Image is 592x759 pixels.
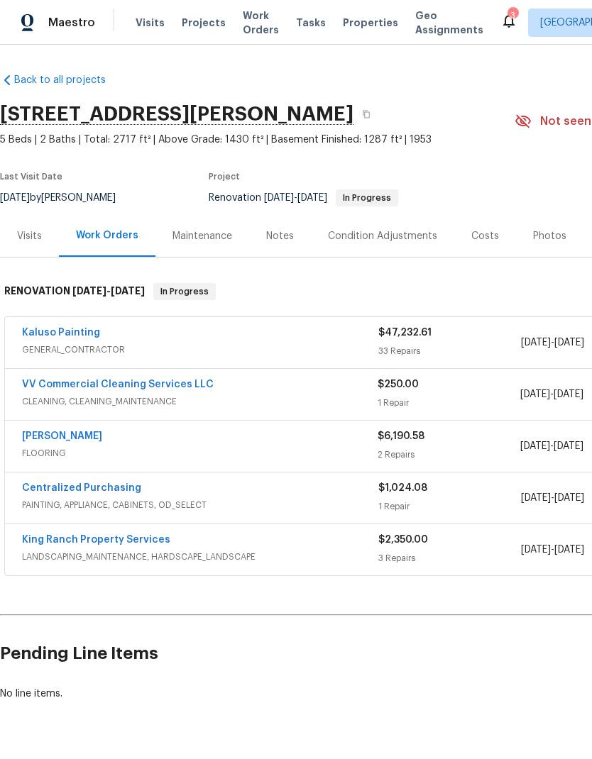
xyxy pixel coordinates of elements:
[297,193,327,203] span: [DATE]
[17,229,42,243] div: Visits
[520,387,583,401] span: -
[520,439,583,453] span: -
[22,446,378,460] span: FLOORING
[266,229,294,243] div: Notes
[22,431,102,441] a: [PERSON_NAME]
[172,229,232,243] div: Maintenance
[520,441,550,451] span: [DATE]
[521,493,551,503] span: [DATE]
[22,483,141,493] a: Centralized Purchasing
[521,338,551,348] span: [DATE]
[48,16,95,30] span: Maestro
[343,16,398,30] span: Properties
[22,328,100,338] a: Kaluso Painting
[554,493,584,503] span: [DATE]
[353,101,379,127] button: Copy Address
[155,284,214,299] span: In Progress
[533,229,566,243] div: Photos
[378,379,419,389] span: $250.00
[378,551,521,565] div: 3 Repairs
[296,18,326,28] span: Tasks
[378,535,428,545] span: $2,350.00
[22,550,378,564] span: LANDSCAPING_MAINTENANCE, HARDSCAPE_LANDSCAPE
[72,286,145,296] span: -
[209,172,240,181] span: Project
[554,545,584,555] span: [DATE]
[378,448,520,462] div: 2 Repairs
[520,389,550,399] span: [DATE]
[22,498,378,512] span: PAINTING, APPLIANCE, CABINETS, OD_SELECT
[378,344,521,358] div: 33 Repairs
[554,338,584,348] span: [DATE]
[22,343,378,357] span: GENERAL_CONTRACTOR
[521,545,551,555] span: [DATE]
[471,229,499,243] div: Costs
[264,193,294,203] span: [DATE]
[378,483,427,493] span: $1,024.08
[264,193,327,203] span: -
[378,396,520,410] div: 1 Repair
[378,431,424,441] span: $6,190.58
[111,286,145,296] span: [DATE]
[4,283,145,300] h6: RENOVATION
[22,394,378,409] span: CLEANING, CLEANING_MAINTENANCE
[378,328,432,338] span: $47,232.61
[136,16,165,30] span: Visits
[22,535,170,545] a: King Ranch Property Services
[508,9,517,23] div: 3
[378,499,521,514] div: 1 Repair
[182,16,226,30] span: Projects
[521,543,584,557] span: -
[521,336,584,350] span: -
[243,9,279,37] span: Work Orders
[337,194,397,202] span: In Progress
[554,389,583,399] span: [DATE]
[209,193,398,203] span: Renovation
[521,491,584,505] span: -
[328,229,437,243] div: Condition Adjustments
[22,379,214,389] a: VV Commercial Cleaning Services LLC
[72,286,106,296] span: [DATE]
[76,228,138,243] div: Work Orders
[415,9,483,37] span: Geo Assignments
[554,441,583,451] span: [DATE]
